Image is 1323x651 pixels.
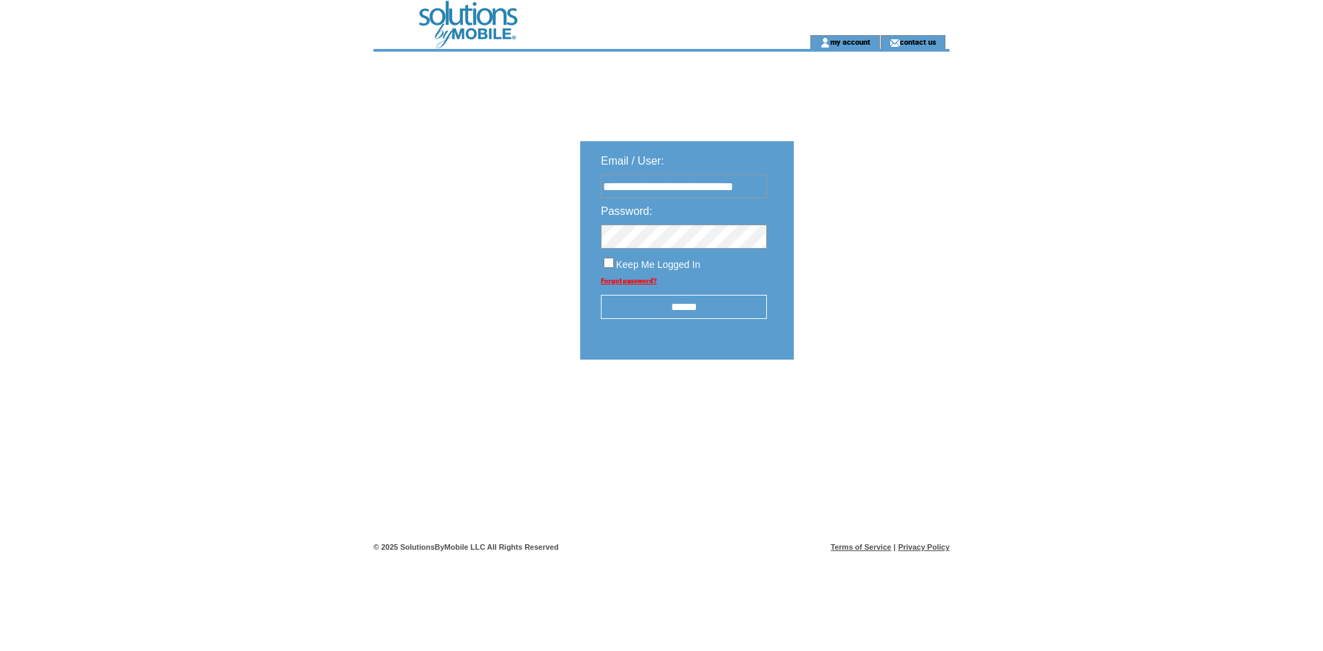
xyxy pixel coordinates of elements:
[830,37,870,46] a: my account
[831,543,892,551] a: Terms of Service
[373,543,559,551] span: © 2025 SolutionsByMobile LLC All Rights Reserved
[834,394,903,411] img: transparent.png
[890,37,900,48] img: contact_us_icon.gif
[900,37,936,46] a: contact us
[820,37,830,48] img: account_icon.gif
[601,155,664,167] span: Email / User:
[898,543,950,551] a: Privacy Policy
[616,259,700,270] span: Keep Me Logged In
[601,205,653,217] span: Password:
[894,543,896,551] span: |
[601,277,657,285] a: Forgot password?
